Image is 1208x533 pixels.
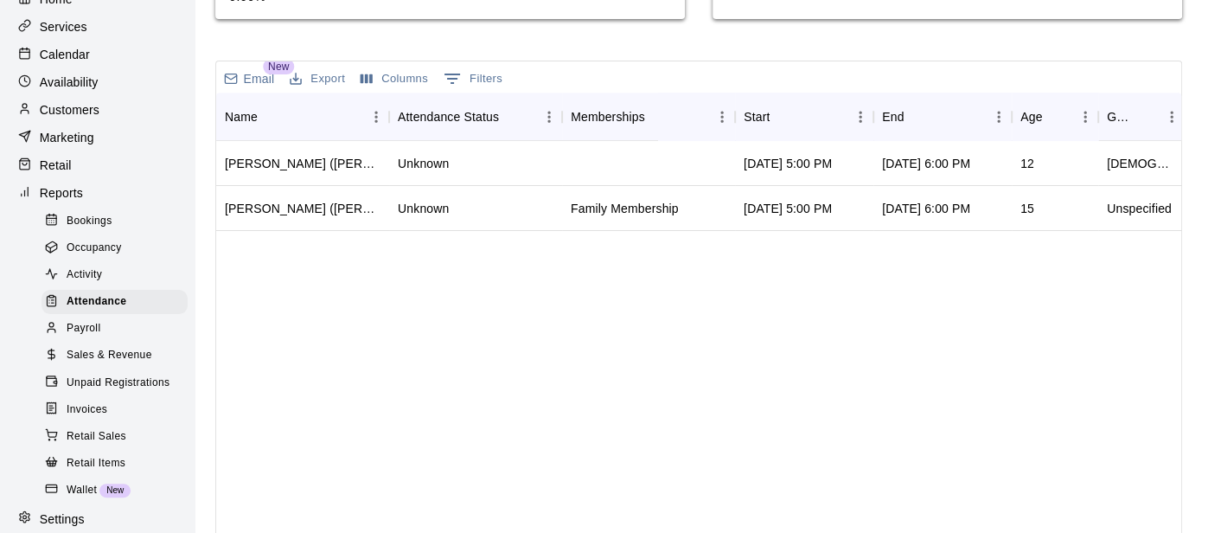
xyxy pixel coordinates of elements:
[439,65,507,93] button: Show filters
[398,155,449,172] div: Unknown
[1107,155,1176,172] div: Male
[14,180,181,206] a: Reports
[67,401,107,419] span: Invoices
[14,97,181,123] a: Customers
[220,67,278,91] button: Email
[42,236,188,260] div: Occupancy
[1072,104,1098,130] button: Menu
[744,155,832,172] div: Aug 15, 2025, 5:00 PM
[225,93,258,141] div: Name
[1042,105,1066,129] button: Sort
[986,104,1012,130] button: Menu
[40,157,72,174] p: Retail
[40,18,87,35] p: Services
[285,66,349,93] button: Export
[1020,155,1034,172] div: 12
[40,101,99,119] p: Customers
[40,184,83,202] p: Reports
[562,93,735,141] div: Memberships
[389,93,562,141] div: Attendance Status
[244,70,275,87] p: Email
[67,428,126,446] span: Retail Sales
[40,511,85,528] p: Settings
[42,209,188,234] div: Bookings
[67,240,122,257] span: Occupancy
[42,234,195,261] a: Occupancy
[735,93,873,141] div: Start
[14,152,181,178] a: Retail
[882,93,904,141] div: End
[42,263,188,287] div: Activity
[42,289,195,316] a: Attendance
[42,425,188,449] div: Retail Sales
[67,375,169,392] span: Unpaid Registrations
[1020,93,1042,141] div: Age
[14,14,181,40] a: Services
[882,155,970,172] div: Aug 15, 2025, 6:00 PM
[67,266,102,284] span: Activity
[42,262,195,289] a: Activity
[42,344,188,368] div: Sales & Revenue
[904,105,928,129] button: Sort
[14,69,181,95] a: Availability
[42,316,195,343] a: Payroll
[1098,93,1185,141] div: Gender
[67,347,152,364] span: Sales & Revenue
[42,478,188,503] div: WalletNew
[571,93,645,141] div: Memberships
[42,343,195,369] a: Sales & Revenue
[744,200,832,217] div: Aug 19, 2025, 5:00 PM
[1159,104,1185,130] button: Menu
[1134,105,1159,129] button: Sort
[42,423,195,450] a: Retail Sales
[744,93,770,141] div: Start
[536,104,562,130] button: Menu
[67,213,112,230] span: Bookings
[67,455,125,472] span: Retail Items
[99,485,131,495] span: New
[42,317,188,341] div: Payroll
[42,371,188,395] div: Unpaid Registrations
[847,104,873,130] button: Menu
[14,506,181,532] a: Settings
[42,396,195,423] a: Invoices
[42,398,188,422] div: Invoices
[1012,93,1098,141] div: Age
[42,477,195,504] a: WalletNew
[645,105,669,129] button: Sort
[225,200,380,217] div: Serenity Eicher (Walter Eicher)
[258,105,282,129] button: Sort
[40,74,99,91] p: Availability
[1107,93,1134,141] div: Gender
[42,290,188,314] div: Attendance
[42,452,188,476] div: Retail Items
[225,155,380,172] div: Owen Brancamp (Karen Brancamp)
[1020,200,1034,217] div: 15
[14,125,181,151] a: Marketing
[216,93,389,141] div: Name
[398,200,449,217] div: Unknown
[398,93,499,141] div: Attendance Status
[40,46,90,63] p: Calendar
[499,105,523,129] button: Sort
[873,93,1012,141] div: End
[1107,200,1172,217] div: Unspecified
[67,320,100,337] span: Payroll
[571,200,679,217] div: Family Membership
[14,42,181,67] a: Calendar
[42,208,195,234] a: Bookings
[42,369,195,396] a: Unpaid Registrations
[263,59,294,74] span: New
[40,129,94,146] p: Marketing
[67,482,97,499] span: Wallet
[770,105,794,129] button: Sort
[67,293,126,311] span: Attendance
